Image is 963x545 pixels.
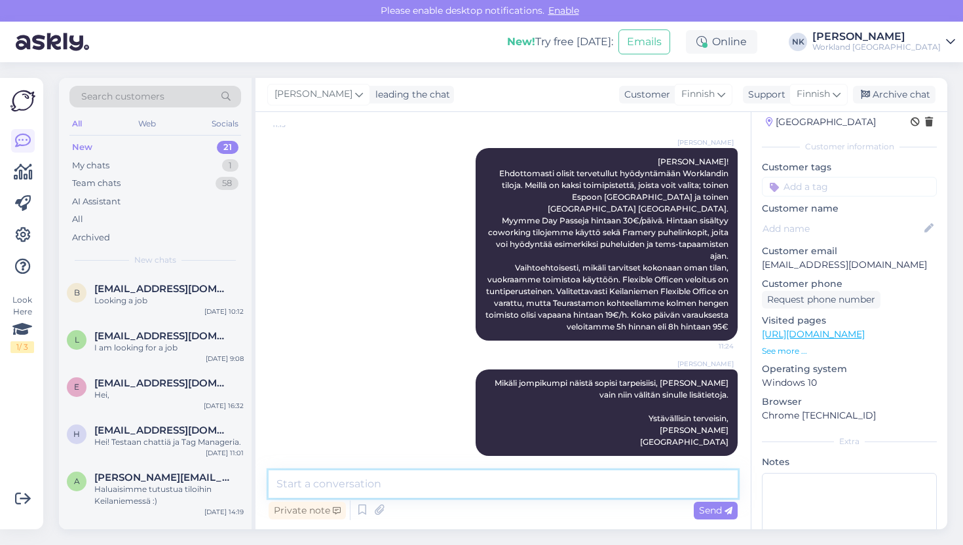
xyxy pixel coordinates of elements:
div: [DATE] 14:19 [204,507,244,517]
span: [PERSON_NAME] [677,359,734,369]
span: Finnish [681,87,715,102]
div: Try free [DATE]: [507,34,613,50]
span: Search customers [81,90,164,103]
span: Enable [544,5,583,16]
b: New! [507,35,535,48]
span: a [74,476,80,486]
div: Team chats [72,177,121,190]
div: 58 [216,177,238,190]
div: All [69,115,85,132]
div: [DATE] 16:32 [204,401,244,411]
p: Browser [762,395,937,409]
p: Customer tags [762,160,937,174]
span: 11:25 [685,457,734,466]
p: Customer email [762,244,937,258]
p: Notes [762,455,937,469]
div: Hei, [94,389,244,401]
div: [PERSON_NAME] [812,31,941,42]
div: Look Here [10,294,34,353]
span: ellen.tahkola@pitala.fi [94,377,231,389]
span: basqueznorbertojr@gmail.com [94,283,231,295]
span: Finnish [797,87,830,102]
span: l [75,335,79,345]
div: All [72,213,83,226]
span: 11:24 [685,341,734,351]
span: [PERSON_NAME] [274,87,352,102]
div: Haluaisimme tutustua tiloihin Keilaniemessä :) [94,483,244,507]
div: Extra [762,436,937,447]
div: My chats [72,159,109,172]
div: [DATE] 9:08 [206,354,244,364]
div: AI Assistant [72,195,121,208]
p: Windows 10 [762,376,937,390]
img: Askly Logo [10,88,35,113]
div: [DATE] 10:12 [204,307,244,316]
span: Send [699,504,732,516]
span: 11:15 [273,120,322,130]
div: Looking a job [94,295,244,307]
span: New chats [134,254,176,266]
input: Add a tag [762,177,937,197]
span: e [74,382,79,392]
button: Emails [618,29,670,54]
div: Archived [72,231,110,244]
span: hanna@kamu.digital [94,424,231,436]
div: Web [136,115,159,132]
p: Chrome [TECHNICAL_ID] [762,409,937,423]
p: Customer phone [762,277,937,291]
div: Request phone number [762,291,880,309]
div: Customer information [762,141,937,153]
div: Socials [209,115,241,132]
div: NK [789,33,807,51]
div: [GEOGRAPHIC_DATA] [766,115,876,129]
div: Customer [619,88,670,102]
div: Online [686,30,757,54]
div: I am looking for a job [94,342,244,354]
div: 21 [217,141,238,154]
div: 1 / 3 [10,341,34,353]
span: [PERSON_NAME] [677,138,734,147]
p: Visited pages [762,314,937,328]
span: b [74,288,80,297]
div: Archive chat [853,86,935,103]
span: leyikuneshetu2007@gmail.com [94,330,231,342]
span: Mikäli jompikumpi näistä sopisi tarpeisiisi, [PERSON_NAME] vain niin välitän sinulle lisätietoja.... [495,378,730,447]
div: [DATE] 11:01 [206,448,244,458]
div: leading the chat [370,88,450,102]
input: Add name [763,221,922,236]
p: Customer name [762,202,937,216]
p: Operating system [762,362,937,376]
div: 1 [222,159,238,172]
div: Support [743,88,785,102]
div: Hei! Testaan chattiä ja Tag Manageria. [94,436,244,448]
p: See more ... [762,345,937,357]
div: New [72,141,92,154]
a: [URL][DOMAIN_NAME] [762,328,865,340]
span: [PERSON_NAME]! Ehdottomasti olisit tervetullut hyödyntämään Worklandin tiloja. Meillä on kaksi to... [485,157,730,331]
div: Private note [269,502,346,519]
span: antti.makela@eodinsights.com [94,472,231,483]
div: Workland [GEOGRAPHIC_DATA] [812,42,941,52]
span: h [73,429,80,439]
a: [PERSON_NAME]Workland [GEOGRAPHIC_DATA] [812,31,955,52]
p: [EMAIL_ADDRESS][DOMAIN_NAME] [762,258,937,272]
